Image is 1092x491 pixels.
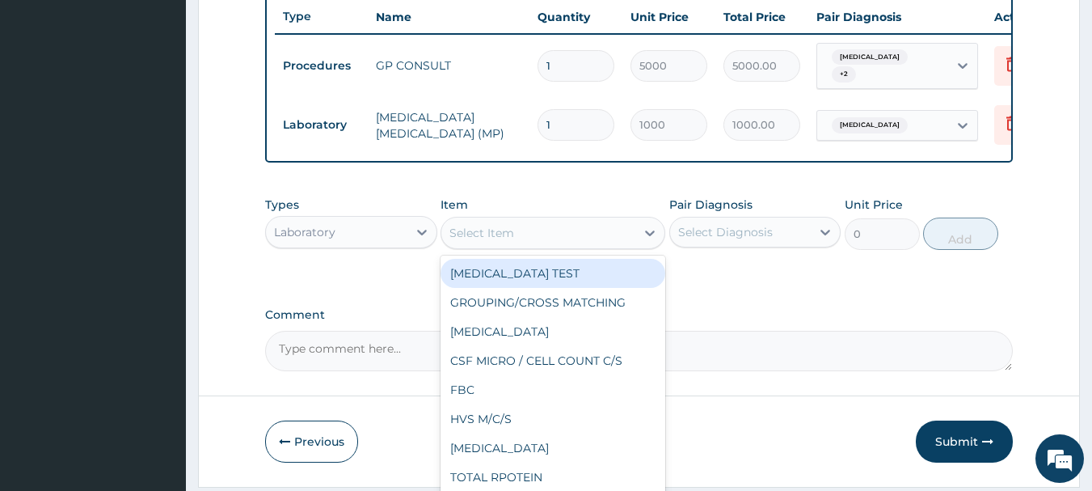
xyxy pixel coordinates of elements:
span: [MEDICAL_DATA] [832,117,908,133]
div: HVS M/C/S [441,404,665,434]
div: [MEDICAL_DATA] [441,434,665,463]
div: Chat with us now [84,91,272,112]
button: Previous [265,421,358,463]
label: Types [265,198,299,212]
th: Type [275,2,368,32]
span: [MEDICAL_DATA] [832,49,908,66]
label: Comment [265,308,1014,322]
div: Minimize live chat window [265,8,304,47]
img: d_794563401_company_1708531726252_794563401 [30,81,65,121]
td: GP CONSULT [368,49,529,82]
div: [MEDICAL_DATA] TEST [441,259,665,288]
td: Procedures [275,51,368,81]
th: Total Price [715,1,808,33]
span: We're online! [94,144,223,307]
th: Quantity [529,1,622,33]
button: Submit [916,421,1013,463]
td: Laboratory [275,110,368,140]
textarea: Type your message and hit 'Enter' [8,323,308,379]
div: CSF MICRO / CELL COUNT C/S [441,346,665,375]
label: Pair Diagnosis [669,197,753,213]
div: FBC [441,375,665,404]
span: + 2 [832,66,856,83]
th: Pair Diagnosis [808,1,986,33]
td: [MEDICAL_DATA] [MEDICAL_DATA] (MP) [368,101,529,150]
th: Unit Price [622,1,715,33]
button: Add [923,218,998,250]
label: Item [441,197,468,213]
th: Name [368,1,529,33]
th: Actions [986,1,1067,33]
div: Laboratory [274,224,335,240]
div: Select Item [449,225,514,241]
div: Select Diagnosis [678,224,773,240]
div: GROUPING/CROSS MATCHING [441,288,665,317]
div: [MEDICAL_DATA] [441,317,665,346]
label: Unit Price [845,197,903,213]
